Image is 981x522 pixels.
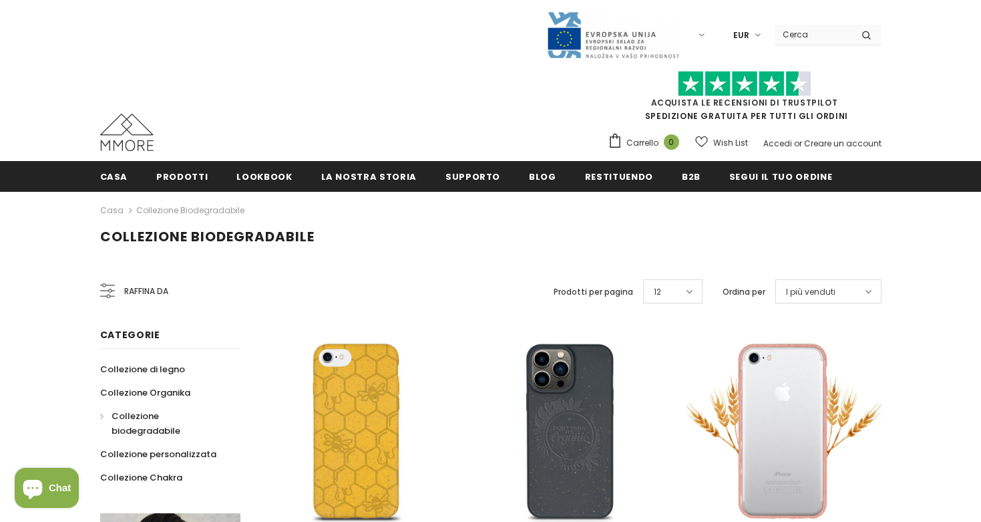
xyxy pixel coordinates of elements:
a: Collezione Organika [100,381,190,404]
span: Prodotti [156,170,208,183]
a: Restituendo [585,161,653,191]
a: Accedi [763,138,792,149]
a: Casa [100,161,128,191]
span: Collezione personalizzata [100,448,216,461]
span: B2B [682,170,701,183]
a: Acquista le recensioni di TrustPilot [651,97,838,108]
span: I più venduti [786,285,835,299]
span: La nostra storia [321,170,417,183]
a: Blog [529,161,556,191]
inbox-online-store-chat: Shopify online store chat [11,468,83,511]
a: Collezione biodegradabile [100,404,226,442]
span: Collezione Organika [100,386,190,399]
span: Collezione biodegradabile [112,410,180,437]
a: Collezione Chakra [100,466,182,489]
a: Wish List [695,131,748,154]
label: Ordina per [723,285,765,299]
span: Categorie [100,328,160,342]
a: Carrello 0 [608,133,686,153]
img: Fidati di Pilot Stars [678,71,811,97]
span: Collezione di legno [100,363,185,376]
a: supporto [445,161,500,191]
span: Casa [100,170,128,183]
a: Prodotti [156,161,208,191]
a: Javni Razpis [546,29,680,40]
a: Collezione di legno [100,358,185,381]
span: Raffina da [124,284,168,299]
span: Collezione biodegradabile [100,227,315,246]
a: Lookbook [236,161,292,191]
label: Prodotti per pagina [554,285,633,299]
span: Wish List [713,136,748,150]
span: Blog [529,170,556,183]
a: Segui il tuo ordine [729,161,832,191]
span: Collezione Chakra [100,471,182,484]
a: Collezione personalizzata [100,442,216,466]
span: EUR [733,29,749,42]
span: SPEDIZIONE GRATUITA PER TUTTI GLI ORDINI [608,77,881,122]
span: Lookbook [236,170,292,183]
span: Segui il tuo ordine [729,170,832,183]
a: Creare un account [804,138,881,149]
input: Search Site [775,25,851,44]
a: La nostra storia [321,161,417,191]
span: 12 [654,285,661,299]
span: supporto [445,170,500,183]
span: 0 [664,134,679,150]
span: Restituendo [585,170,653,183]
img: Casi MMORE [100,114,154,151]
a: Collezione biodegradabile [136,205,244,216]
a: B2B [682,161,701,191]
span: or [794,138,802,149]
img: Javni Razpis [546,11,680,59]
a: Casa [100,203,124,219]
span: Carrello [626,136,658,150]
